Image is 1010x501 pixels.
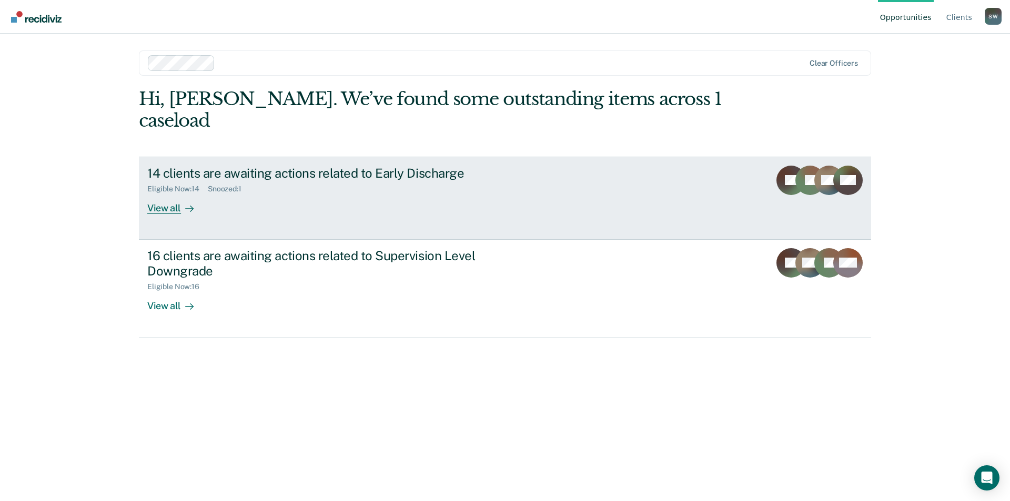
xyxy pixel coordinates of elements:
div: Open Intercom Messenger [974,465,999,490]
div: View all [147,193,206,214]
div: Hi, [PERSON_NAME]. We’ve found some outstanding items across 1 caseload [139,88,725,131]
div: Eligible Now : 16 [147,282,208,291]
div: 16 clients are awaiting actions related to Supervision Level Downgrade [147,248,517,279]
div: Clear officers [810,59,858,68]
div: View all [147,291,206,312]
img: Recidiviz [11,11,62,23]
div: 14 clients are awaiting actions related to Early Discharge [147,166,517,181]
button: Profile dropdown button [985,8,1002,25]
a: 16 clients are awaiting actions related to Supervision Level DowngradeEligible Now:16View all [139,240,871,338]
a: 14 clients are awaiting actions related to Early DischargeEligible Now:14Snoozed:1View all [139,157,871,240]
div: Snoozed : 1 [208,185,250,193]
div: S W [985,8,1002,25]
div: Eligible Now : 14 [147,185,208,193]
